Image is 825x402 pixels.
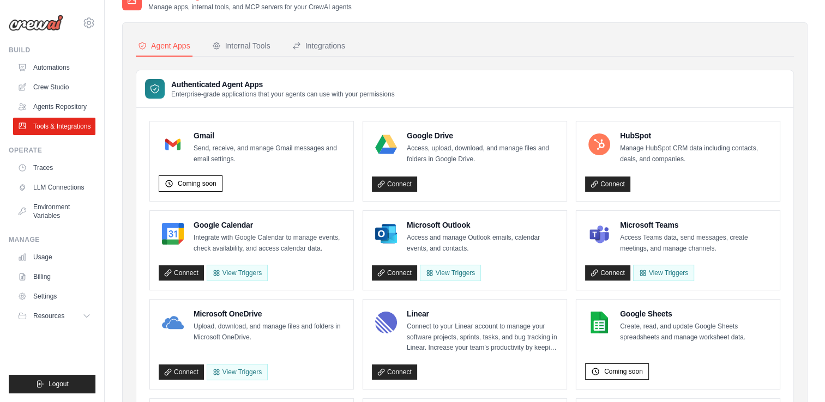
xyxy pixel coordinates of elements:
div: Manage [9,235,95,244]
button: Logout [9,375,95,393]
h4: Microsoft OneDrive [194,308,345,319]
img: Microsoft Outlook Logo [375,223,397,245]
: View Triggers [633,265,694,281]
p: Enterprise-grade applications that your agents can use with your permissions [171,90,395,99]
div: Operate [9,146,95,155]
h4: Microsoft Outlook [407,220,558,230]
p: Manage apps, internal tools, and MCP servers for your CrewAI agents [148,3,352,11]
h4: Gmail [194,130,345,141]
a: Connect [585,176,630,192]
span: Coming soon [604,367,643,376]
a: Crew Studio [13,78,95,96]
p: Access and manage Outlook emails, calendar events, and contacts. [407,233,558,254]
button: Internal Tools [210,36,273,57]
p: Manage HubSpot CRM data including contacts, deals, and companies. [620,143,771,165]
div: Internal Tools [212,40,270,51]
img: HubSpot Logo [588,133,610,155]
: View Triggers [420,265,481,281]
a: Usage [13,248,95,266]
img: Linear Logo [375,312,397,333]
a: Connect [159,364,204,380]
span: Resources [33,312,64,320]
span: Coming soon [178,179,216,188]
button: Agent Apps [136,36,192,57]
p: Integrate with Google Calendar to manage events, check availability, and access calendar data. [194,233,345,254]
a: Agents Repository [13,98,95,115]
div: Build [9,46,95,54]
a: Automations [13,59,95,76]
a: Connect [372,265,417,281]
img: Microsoft OneDrive Logo [162,312,184,333]
div: Agent Apps [138,40,190,51]
h4: Google Sheets [620,308,771,319]
a: Environment Variables [13,198,95,224]
p: Upload, download, and manage files and folders in Microsoft OneDrive. [194,321,345,343]
img: Google Calendar Logo [162,223,184,245]
a: Billing [13,268,95,285]
: View Triggers [207,364,268,380]
img: Google Sheets Logo [588,312,610,333]
p: Create, read, and update Google Sheets spreadsheets and manage worksheet data. [620,321,771,343]
p: Send, receive, and manage Gmail messages and email settings. [194,143,345,165]
h4: Google Drive [407,130,558,141]
h4: Microsoft Teams [620,220,771,230]
p: Access, upload, download, and manage files and folders in Google Drive. [407,143,558,165]
h4: HubSpot [620,130,771,141]
button: Integrations [290,36,347,57]
a: Connect [372,364,417,380]
img: Microsoft Teams Logo [588,223,610,245]
a: Tools & Integrations [13,118,95,135]
a: LLM Connections [13,179,95,196]
p: Access Teams data, send messages, create meetings, and manage channels. [620,233,771,254]
img: Logo [9,15,63,31]
a: Settings [13,288,95,305]
a: Traces [13,159,95,176]
a: Connect [159,265,204,281]
h3: Authenticated Agent Apps [171,79,395,90]
a: Connect [585,265,630,281]
p: Connect to your Linear account to manage your software projects, sprints, tasks, and bug tracking... [407,321,558,354]
div: Integrations [292,40,345,51]
img: Gmail Logo [162,133,184,155]
a: Connect [372,176,417,192]
span: Logout [49,380,69,388]
h4: Google Calendar [194,220,345,230]
img: Google Drive Logo [375,133,397,155]
button: View Triggers [207,265,268,281]
button: Resources [13,307,95,325]
h4: Linear [407,308,558,319]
